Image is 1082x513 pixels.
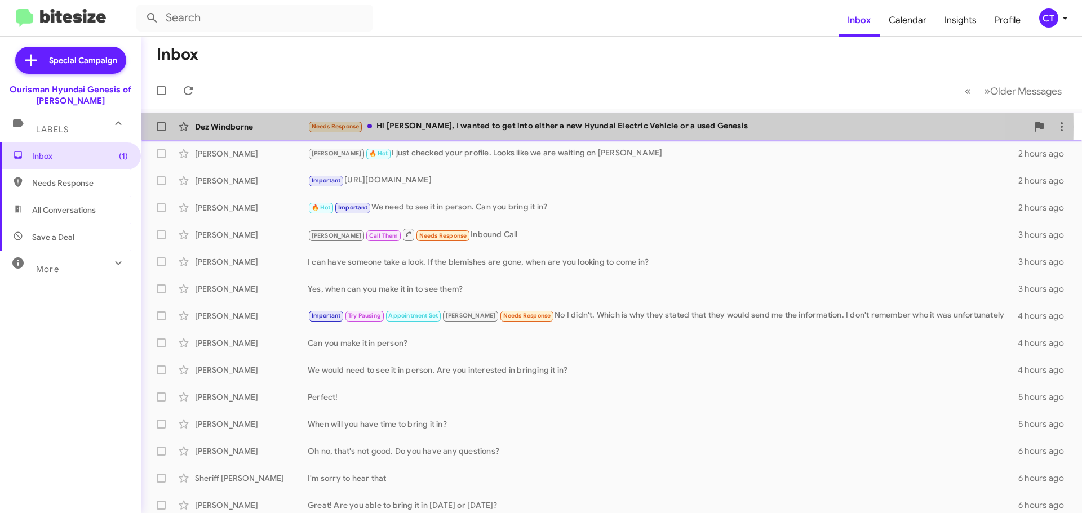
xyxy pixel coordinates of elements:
div: [PERSON_NAME] [195,148,308,159]
span: Important [312,312,341,319]
div: Perfect! [308,391,1018,403]
div: [URL][DOMAIN_NAME] [308,174,1018,187]
div: [PERSON_NAME] [195,499,308,511]
a: Profile [986,4,1030,37]
span: More [36,264,59,274]
span: Try Pausing [348,312,381,319]
span: Needs Response [32,177,128,189]
div: We need to see it in person. Can you bring it in? [308,201,1018,214]
button: CT [1030,8,1070,28]
div: Sheriff [PERSON_NAME] [195,472,308,484]
span: » [984,84,990,98]
a: Special Campaign [15,47,126,74]
nav: Page navigation example [959,79,1068,102]
span: Needs Response [312,123,360,130]
span: 🔥 Hot [312,204,331,211]
div: CT [1039,8,1058,28]
span: [PERSON_NAME] [312,150,362,157]
div: We would need to see it in person. Are you interested in bringing it in? [308,364,1018,376]
div: [PERSON_NAME] [195,310,308,322]
div: [PERSON_NAME] [195,229,308,240]
a: Insights [935,4,986,37]
div: 6 hours ago [1018,499,1073,511]
div: [PERSON_NAME] [195,283,308,295]
span: Important [312,177,341,184]
div: [PERSON_NAME] [195,337,308,349]
div: [PERSON_NAME] [195,175,308,186]
div: Inbound Call [308,227,1018,242]
div: 5 hours ago [1018,391,1073,403]
span: Appointment Set [388,312,438,319]
span: Needs Response [419,232,467,239]
div: Yes, when can you make it in to see them? [308,283,1018,295]
span: Save a Deal [32,231,74,243]
button: Previous [958,79,978,102]
span: Call Them [369,232,398,239]
span: Labels [36,124,69,135]
div: Hi [PERSON_NAME], I wanted to get into either a new Hyundai Electric Vehicle or a used Genesis [308,120,1028,133]
div: [PERSON_NAME] [195,445,308,457]
div: 2 hours ago [1018,202,1073,213]
h1: Inbox [157,46,198,64]
span: Needs Response [503,312,551,319]
div: No I didn't. Which is why they stated that they would send me the information. I don't remember w... [308,309,1018,322]
span: [PERSON_NAME] [446,312,496,319]
div: 2 hours ago [1018,175,1073,186]
div: 6 hours ago [1018,472,1073,484]
span: [PERSON_NAME] [312,232,362,239]
span: (1) [119,150,128,162]
span: Special Campaign [49,55,117,66]
div: 6 hours ago [1018,445,1073,457]
div: [PERSON_NAME] [195,202,308,213]
span: All Conversations [32,204,96,216]
div: I just checked your profile. Looks like we are waiting on [PERSON_NAME] [308,147,1018,160]
div: 4 hours ago [1018,364,1073,376]
a: Inbox [839,4,880,37]
div: [PERSON_NAME] [195,418,308,430]
div: [PERSON_NAME] [195,256,308,267]
span: Older Messages [990,85,1062,97]
div: 3 hours ago [1018,229,1073,240]
div: 4 hours ago [1018,337,1073,349]
div: Great! Are you able to bring it in [DATE] or [DATE]? [308,499,1018,511]
div: 2 hours ago [1018,148,1073,159]
div: 5 hours ago [1018,418,1073,430]
div: Oh no, that's not good. Do you have any questions? [308,445,1018,457]
div: 3 hours ago [1018,256,1073,267]
input: Search [136,5,373,32]
span: « [965,84,971,98]
div: I can have someone take a look. If the blemishes are gone, when are you looking to come in? [308,256,1018,267]
div: When will you have time to bring it in? [308,418,1018,430]
div: Can you make it in person? [308,337,1018,349]
span: Inbox [32,150,128,162]
div: 3 hours ago [1018,283,1073,295]
button: Next [977,79,1068,102]
div: [PERSON_NAME] [195,391,308,403]
div: Dez Windborne [195,121,308,132]
a: Calendar [880,4,935,37]
div: [PERSON_NAME] [195,364,308,376]
span: Important [338,204,367,211]
span: 🔥 Hot [369,150,388,157]
div: I'm sorry to hear that [308,472,1018,484]
div: 4 hours ago [1018,310,1073,322]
